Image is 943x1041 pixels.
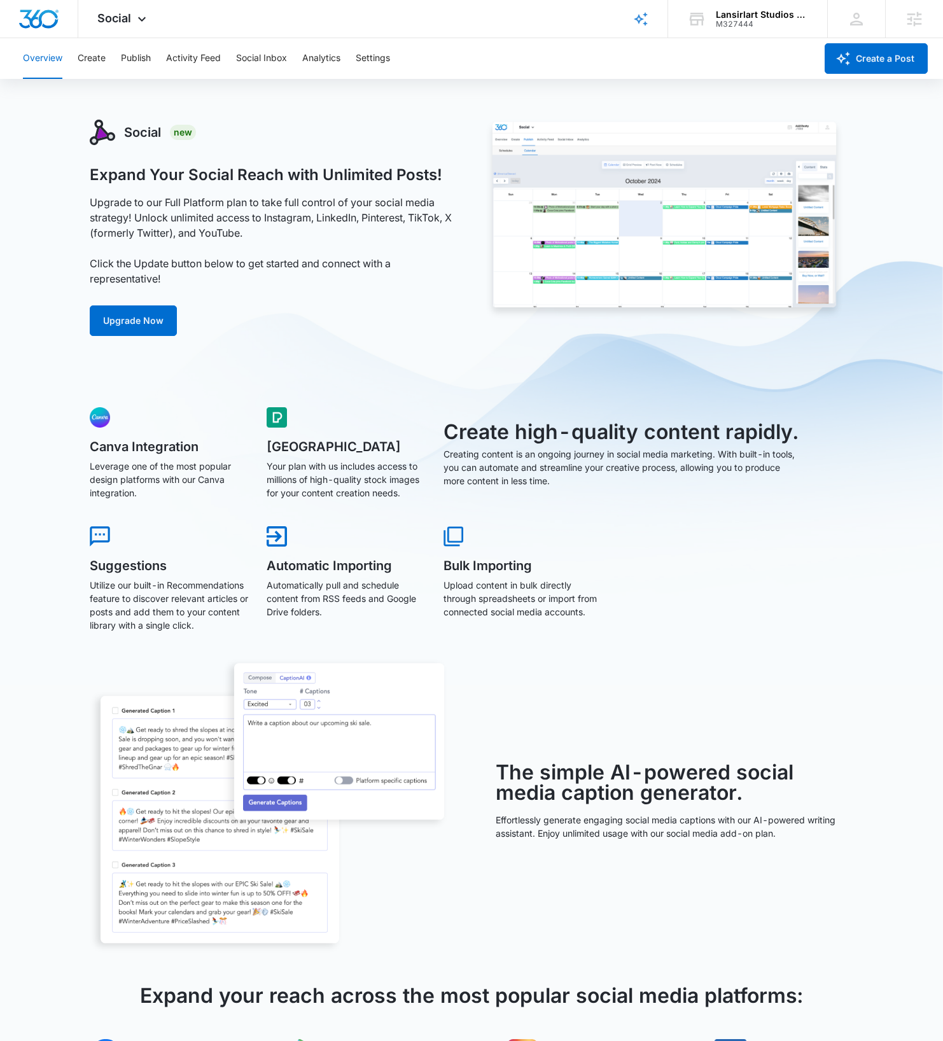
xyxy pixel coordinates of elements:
[496,762,853,803] h3: The simple AI-powered social media caption generator.
[170,125,196,140] div: New
[124,123,161,142] h3: Social
[166,38,221,79] button: Activity Feed
[444,417,801,447] h3: Create high-quality content rapidly.
[267,440,426,453] h5: [GEOGRAPHIC_DATA]
[90,981,853,1011] h3: Expand your reach across the most popular social media platforms:
[90,578,249,632] p: Utilize our built-in Recommendations feature to discover relevant articles or posts and add them ...
[444,578,603,618] p: Upload content in bulk directly through spreadsheets or import from connected social media accounts.
[23,38,62,79] button: Overview
[90,440,249,453] h5: Canva Integration
[444,559,603,572] h5: Bulk Importing
[236,38,287,79] button: Social Inbox
[444,447,801,487] p: Creating content is an ongoing journey in social media marketing. With built-in tools, you can au...
[90,195,458,286] p: Upgrade to our Full Platform plan to take full control of your social media strategy! Unlock unli...
[121,38,151,79] button: Publish
[267,459,426,500] p: Your plan with us includes access to millions of high-quality stock images for your content creat...
[302,38,340,79] button: Analytics
[356,38,390,79] button: Settings
[90,305,177,336] a: Upgrade Now
[716,20,809,29] div: account id
[825,43,928,74] button: Create a Post
[496,813,853,840] p: Effortlessly generate engaging social media captions with our AI-powered writing assistant. Enjoy...
[78,38,106,79] button: Create
[90,459,249,500] p: Leverage one of the most popular design platforms with our Canva integration.
[97,11,131,25] span: Social
[90,559,249,572] h5: Suggestions
[267,559,426,572] h5: Automatic Importing
[90,165,442,185] h1: Expand Your Social Reach with Unlimited Posts!
[716,10,809,20] div: account name
[267,578,426,618] p: Automatically pull and schedule content from RSS feeds and Google Drive folders.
